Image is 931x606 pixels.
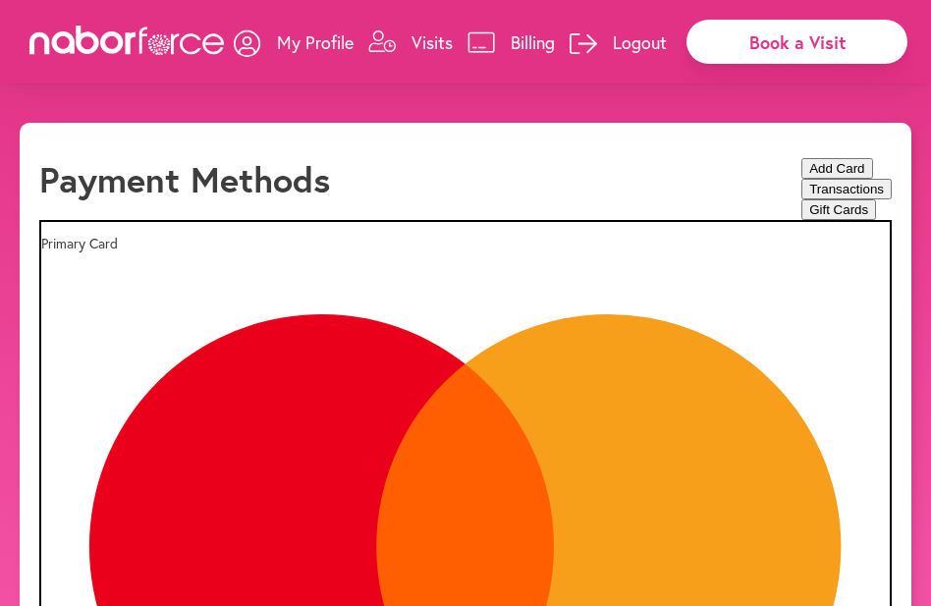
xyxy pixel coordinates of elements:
[277,30,354,54] p: My Profile
[801,158,872,179] button: Add Card
[39,158,330,205] h1: Payment Methods
[686,20,907,64] div: Book a Visit
[368,13,453,72] a: Visits
[613,30,667,54] p: Logout
[801,199,876,218] a: Gift Cards
[234,13,354,72] a: My Profile
[411,30,453,54] p: Visits
[511,30,555,54] p: Billing
[801,179,892,199] button: Transactions
[570,13,667,72] a: Logout
[41,236,890,252] p: Primary Card
[801,199,876,220] button: Gift Cards
[801,179,892,197] a: Transactions
[467,13,555,72] a: Billing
